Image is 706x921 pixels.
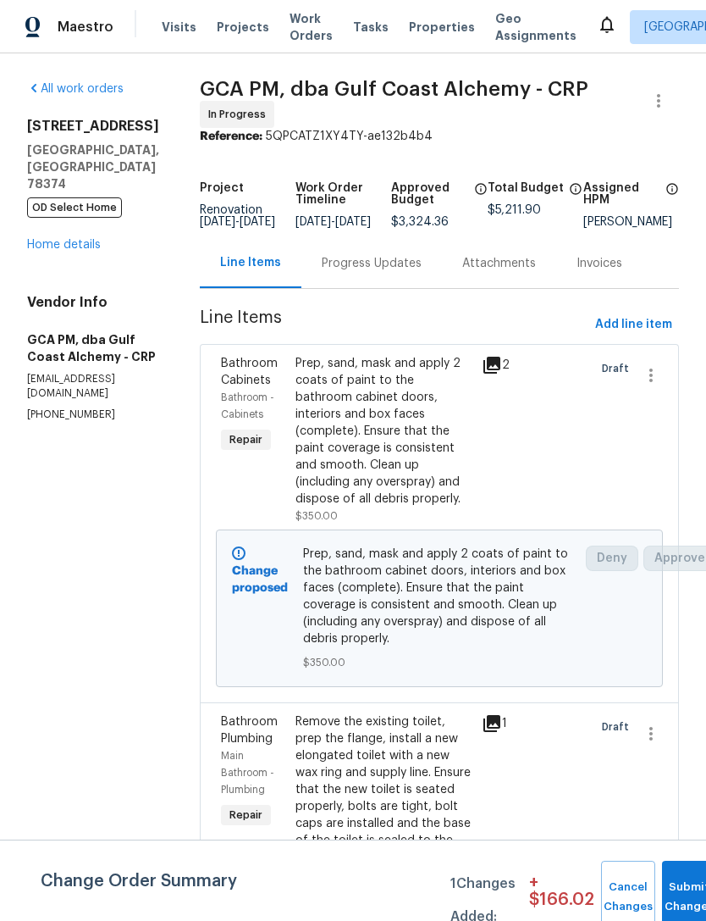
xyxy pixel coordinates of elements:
button: Deny [586,546,638,571]
span: Cancel Changes [609,878,647,917]
span: Draft [602,360,636,377]
h5: Project [200,182,244,194]
span: Projects [217,19,269,36]
div: Line Items [220,254,281,271]
span: [DATE] [335,216,371,228]
span: Prep, sand, mask and apply 2 coats of paint to the bathroom cabinet doors, interiors and box face... [303,546,576,647]
span: Main Bathroom - Plumbing [221,751,274,795]
span: The total cost of line items that have been approved by both Opendoor and the Trade Partner. This... [474,182,488,216]
a: Home details [27,239,101,251]
span: Add line item [595,314,672,336]
span: Work Orders [290,10,333,44]
span: [DATE] [240,216,275,228]
span: $5,211.90 [488,204,541,216]
p: [EMAIL_ADDRESS][DOMAIN_NAME] [27,372,159,401]
a: All work orders [27,83,124,95]
span: $350.00 [303,654,576,671]
p: [PHONE_NUMBER] [27,408,159,422]
span: Bathroom Plumbing [221,716,278,745]
h5: Assigned HPM [583,182,660,206]
span: The hpm assigned to this work order. [665,182,679,216]
span: Bathroom - Cabinets [221,392,274,419]
span: Repair [223,431,269,448]
h5: Work Order Timeline [295,182,391,206]
b: Reference: [200,130,262,142]
h5: Approved Budget [391,182,468,206]
div: Remove the existing toilet, prep the flange, install a new elongated toilet with a new wax ring a... [295,713,472,900]
span: Maestro [58,19,113,36]
span: Renovation [200,204,275,228]
h5: GCA PM, dba Gulf Coast Alchemy - CRP [27,331,159,365]
span: In Progress [208,106,273,123]
span: Repair [223,807,269,824]
span: - [295,216,371,228]
div: Prep, sand, mask and apply 2 coats of paint to the bathroom cabinet doors, interiors and box face... [295,355,472,508]
h2: [STREET_ADDRESS] [27,118,159,135]
div: 5QPCATZ1XY4TY-ae132b4b4 [200,128,679,145]
b: Change proposed [232,565,288,594]
span: Visits [162,19,196,36]
span: GCA PM, dba Gulf Coast Alchemy - CRP [200,79,588,99]
span: $350.00 [295,511,338,521]
span: Tasks [353,21,389,33]
h5: [GEOGRAPHIC_DATA], [GEOGRAPHIC_DATA] 78374 [27,141,159,192]
span: Draft [602,718,636,735]
span: The total cost of line items that have been proposed by Opendoor. This sum includes line items th... [569,182,582,204]
span: Geo Assignments [495,10,576,44]
div: 1 [482,713,509,734]
h4: Vendor Info [27,294,159,311]
button: Add line item [588,309,679,341]
div: 2 [482,355,509,375]
span: [DATE] [200,216,235,228]
span: - [200,216,275,228]
div: Invoices [576,255,622,272]
span: $3,324.36 [391,216,449,228]
div: [PERSON_NAME] [583,216,679,228]
span: Properties [409,19,475,36]
span: Line Items [200,309,588,341]
span: Bathroom Cabinets [221,358,278,386]
span: OD Select Home [27,197,122,218]
div: Attachments [462,255,536,272]
h5: Total Budget [488,182,564,194]
span: [DATE] [295,216,331,228]
div: Progress Updates [322,255,422,272]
